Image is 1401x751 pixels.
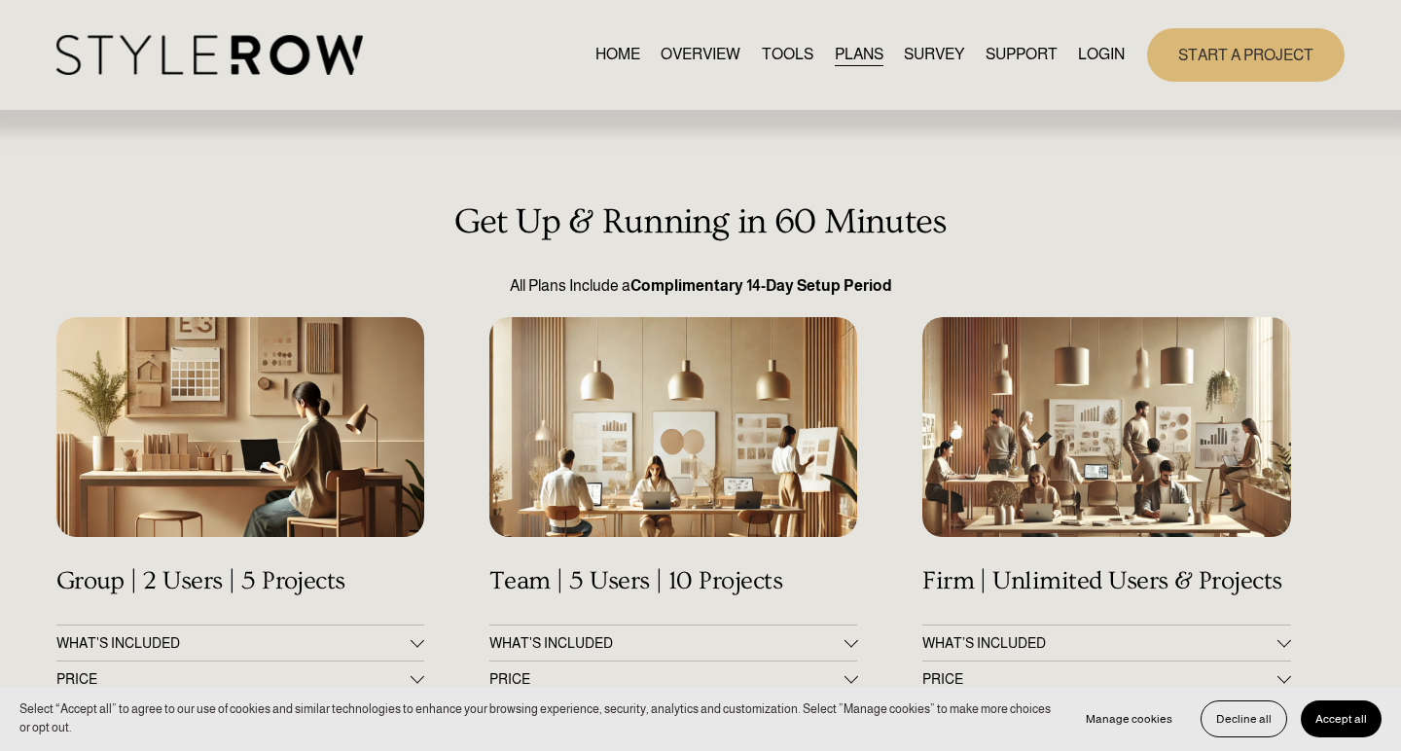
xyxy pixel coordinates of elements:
span: PRICE [922,671,1277,687]
a: folder dropdown [986,42,1058,68]
button: Decline all [1201,700,1287,737]
a: OVERVIEW [661,42,740,68]
span: PRICE [56,671,412,687]
img: StyleRow [56,35,363,75]
button: WHAT'S INCLUDED [56,626,425,661]
p: Select “Accept all” to agree to our use of cookies and similar technologies to enhance your brows... [19,700,1052,737]
span: Accept all [1315,712,1367,726]
a: TOOLS [762,42,813,68]
span: WHAT'S INCLUDED [489,635,844,651]
a: SURVEY [904,42,964,68]
h3: Get Up & Running in 60 Minutes [56,202,1346,243]
a: PLANS [835,42,883,68]
span: Decline all [1216,712,1272,726]
h4: Team | 5 Users | 10 Projects [489,566,858,596]
span: PRICE [489,671,844,687]
span: WHAT'S INCLUDED [56,635,412,651]
a: LOGIN [1078,42,1125,68]
a: HOME [595,42,640,68]
button: Accept all [1301,700,1382,737]
button: Manage cookies [1071,700,1187,737]
button: WHAT’S INCLUDED [922,626,1291,661]
h4: Group | 2 Users | 5 Projects [56,566,425,596]
span: WHAT’S INCLUDED [922,635,1277,651]
p: All Plans Include a [56,274,1346,298]
span: SUPPORT [986,43,1058,66]
button: PRICE [922,662,1291,697]
a: START A PROJECT [1147,28,1345,82]
button: WHAT'S INCLUDED [489,626,858,661]
button: PRICE [489,662,858,697]
button: PRICE [56,662,425,697]
h4: Firm | Unlimited Users & Projects [922,566,1291,596]
span: Manage cookies [1086,712,1172,726]
strong: Complimentary 14-Day Setup Period [630,277,892,294]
